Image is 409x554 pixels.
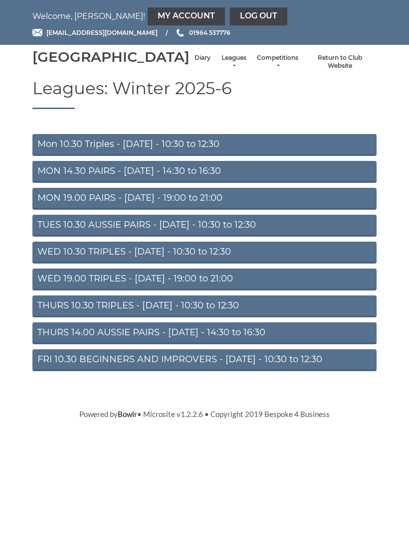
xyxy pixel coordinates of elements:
[32,322,377,344] a: THURS 14.00 AUSSIE PAIRS - [DATE] - 14:30 to 16:30
[177,29,184,37] img: Phone us
[32,28,158,37] a: Email [EMAIL_ADDRESS][DOMAIN_NAME]
[32,242,377,264] a: WED 10.30 TRIPLES - [DATE] - 10:30 to 12:30
[32,7,377,25] nav: Welcome, [PERSON_NAME]!
[230,7,287,25] a: Log out
[32,134,377,156] a: Mon 10.30 Triples - [DATE] - 10:30 to 12:30
[118,410,137,418] a: Bowlr
[32,215,377,237] a: TUES 10.30 AUSSIE PAIRS - [DATE] - 10:30 to 12:30
[32,349,377,371] a: FRI 10.30 BEGINNERS AND IMPROVERS - [DATE] - 10:30 to 12:30
[46,29,158,36] span: [EMAIL_ADDRESS][DOMAIN_NAME]
[175,28,230,37] a: Phone us 01964 537776
[195,54,210,62] a: Diary
[32,295,377,317] a: THURS 10.30 TRIPLES - [DATE] - 10:30 to 12:30
[189,29,230,36] span: 01964 537776
[32,79,377,109] h1: Leagues: Winter 2025-6
[32,161,377,183] a: MON 14.30 PAIRS - [DATE] - 14:30 to 16:30
[257,54,298,70] a: Competitions
[32,49,190,65] div: [GEOGRAPHIC_DATA]
[220,54,247,70] a: Leagues
[308,54,372,70] a: Return to Club Website
[148,7,225,25] a: My Account
[32,188,377,210] a: MON 19.00 PAIRS - [DATE] - 19:00 to 21:00
[79,410,330,418] span: Powered by • Microsite v1.2.2.6 • Copyright 2019 Bespoke 4 Business
[32,29,42,36] img: Email
[32,269,377,290] a: WED 19.00 TRIPLES - [DATE] - 19:00 to 21:00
